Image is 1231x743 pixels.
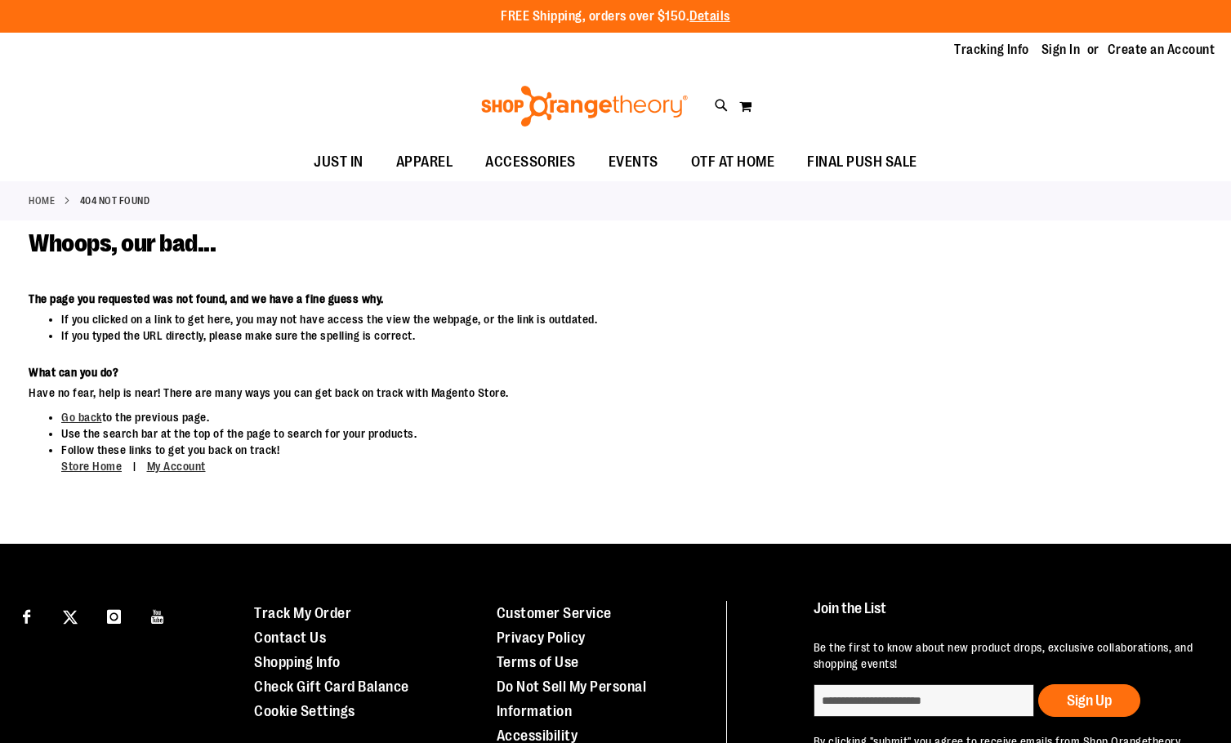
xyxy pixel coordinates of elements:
a: Home [29,194,55,208]
button: Sign Up [1038,684,1140,717]
a: Contact Us [254,630,326,646]
a: Cookie Settings [254,703,355,719]
a: Visit our Facebook page [12,601,41,630]
a: FINAL PUSH SALE [791,144,934,181]
span: APPAREL [396,144,453,180]
a: ACCESSORIES [469,144,592,181]
a: Track My Order [254,605,351,621]
li: If you typed the URL directly, please make sure the spelling is correct. [61,327,958,344]
a: Shopping Info [254,654,341,670]
span: FINAL PUSH SALE [807,144,917,180]
a: Privacy Policy [497,630,586,646]
span: Sign Up [1067,692,1112,709]
p: FREE Shipping, orders over $150. [501,7,730,26]
a: Visit our Youtube page [144,601,172,630]
input: enter email [814,684,1034,717]
a: Check Gift Card Balance [254,678,409,695]
a: APPAREL [380,144,470,181]
dt: The page you requested was not found, and we have a fine guess why. [29,291,958,307]
p: Be the first to know about new product drops, exclusive collaborations, and shopping events! [814,639,1199,672]
h4: Join the List [814,601,1199,631]
a: Create an Account [1108,41,1215,59]
a: Terms of Use [497,654,579,670]
a: Details [689,9,730,24]
a: JUST IN [297,144,380,181]
a: Sign In [1041,41,1081,59]
dt: What can you do? [29,364,958,380]
img: Twitter [63,610,78,625]
a: Tracking Info [954,41,1029,59]
dd: Have no fear, help is near! There are many ways you can get back on track with Magento Store. [29,385,958,401]
span: JUST IN [314,144,364,180]
a: Visit our X page [56,601,85,630]
img: Shop Orangetheory [479,86,690,127]
li: Follow these links to get you back on track! [61,442,958,475]
li: to the previous page. [61,409,958,425]
strong: 404 Not Found [80,194,150,208]
a: Customer Service [497,605,612,621]
a: Do Not Sell My Personal Information [497,678,647,719]
a: Visit our Instagram page [100,601,128,630]
span: Whoops, our bad... [29,229,216,257]
a: EVENTS [592,144,675,181]
a: Go back [61,411,102,424]
a: Store Home [61,460,122,473]
a: My Account [147,460,206,473]
span: ACCESSORIES [485,144,576,180]
span: EVENTS [609,144,658,180]
span: OTF AT HOME [691,144,775,180]
a: OTF AT HOME [675,144,792,181]
li: If you clicked on a link to get here, you may not have access the view the webpage, or the link i... [61,311,958,327]
span: | [125,452,145,481]
li: Use the search bar at the top of the page to search for your products. [61,425,958,442]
